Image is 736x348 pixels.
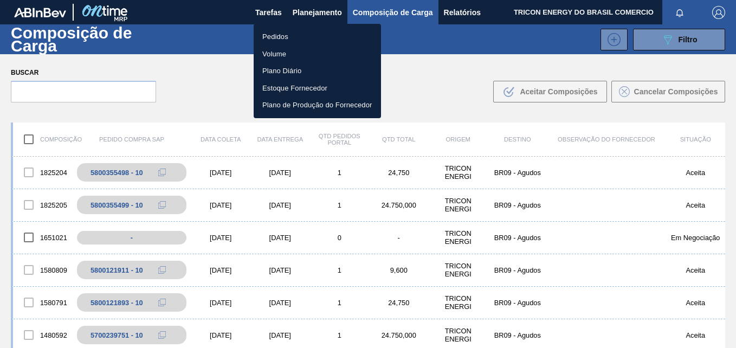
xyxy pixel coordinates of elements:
a: Plano Diário [254,62,381,80]
a: Plano de Produção do Fornecedor [254,96,381,114]
a: Volume [254,46,381,63]
a: Pedidos [254,28,381,46]
a: Estoque Fornecedor [254,80,381,97]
